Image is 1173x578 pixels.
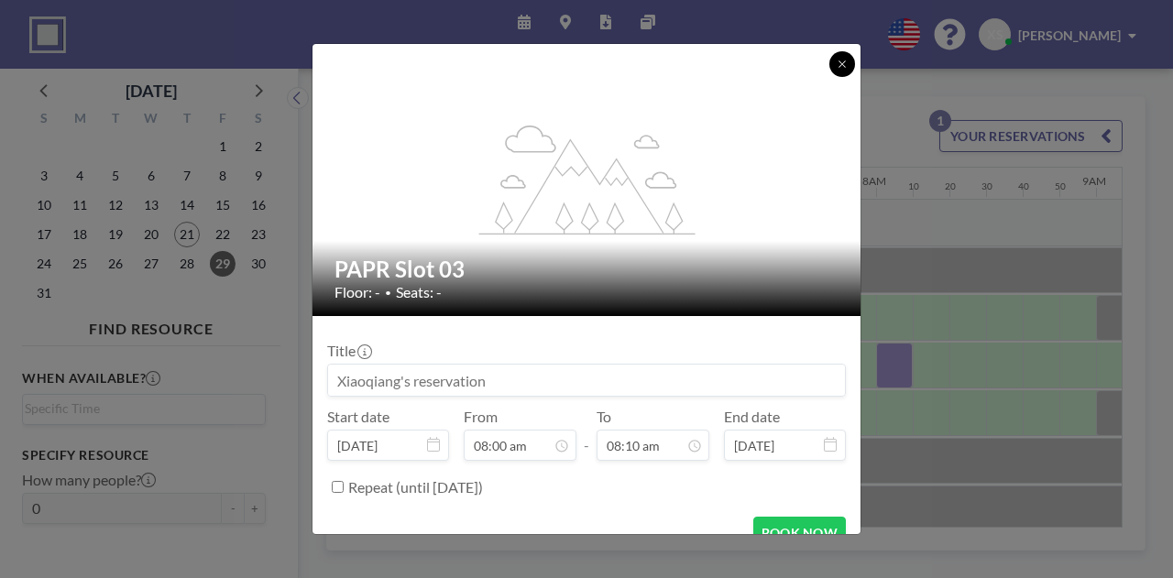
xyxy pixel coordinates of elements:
label: Repeat (until [DATE]) [348,478,483,496]
label: From [464,408,498,426]
span: Seats: - [396,283,442,301]
label: End date [724,408,780,426]
label: Title [327,342,370,360]
g: flex-grow: 1.2; [479,124,696,234]
h2: PAPR Slot 03 [334,256,840,283]
button: BOOK NOW [753,517,846,549]
input: Xiaoqiang's reservation [328,365,845,396]
label: To [597,408,611,426]
span: Floor: - [334,283,380,301]
label: Start date [327,408,389,426]
span: - [584,414,589,454]
span: • [385,286,391,300]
